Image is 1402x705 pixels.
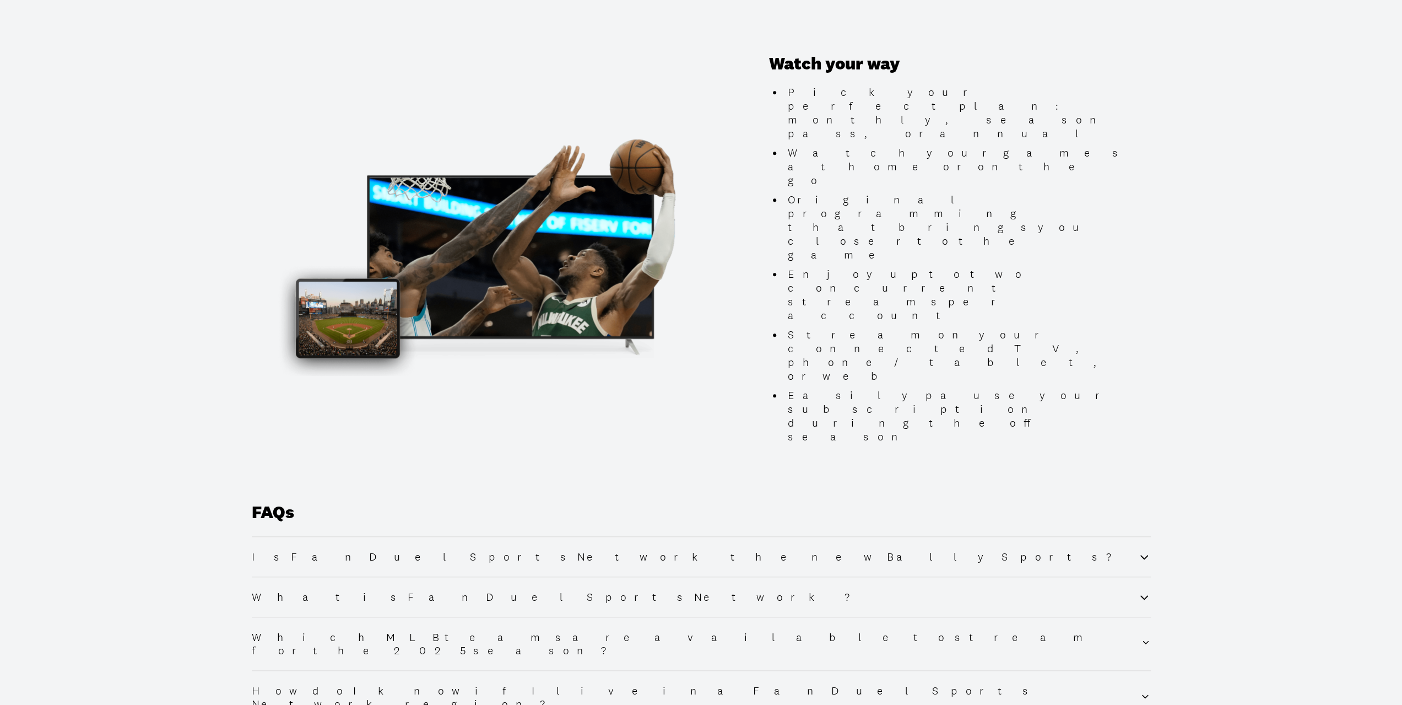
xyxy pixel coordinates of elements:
li: Pick your perfect plan: monthly, season pass, or annual [783,85,1127,141]
h3: Watch your way [769,53,1127,74]
li: Stream on your connected TV, phone/tablet, or web [783,328,1127,383]
h2: Which MLB teams are available to stream for the 2025 season? [252,631,1141,657]
img: Promotional Image [275,127,718,376]
li: Easily pause your subscription during the off season [783,389,1127,444]
li: Enjoy up to two concurrent streams per account [783,267,1127,322]
li: Original programming that brings you closer to the game [783,193,1127,262]
h2: What is FanDuel Sports Network? [252,590,870,604]
h2: Is FanDuel Sports Network the new Bally Sports? [252,550,1132,563]
h1: FAQs [252,502,1151,536]
li: Watch your games at home or on the go [783,146,1127,187]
